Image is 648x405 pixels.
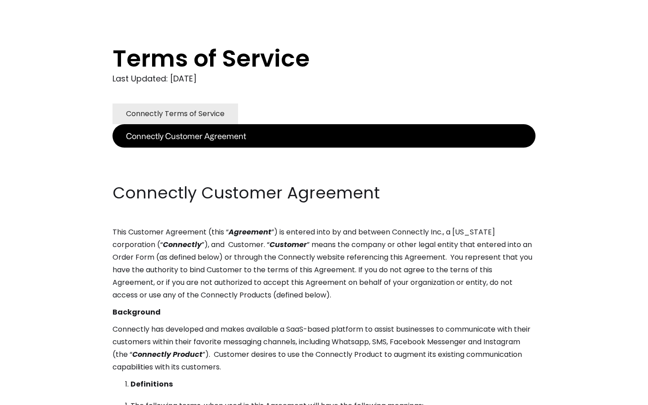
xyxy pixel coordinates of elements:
[130,379,173,389] strong: Definitions
[112,226,535,301] p: This Customer Agreement (this “ ”) is entered into by and between Connectly Inc., a [US_STATE] co...
[229,227,271,237] em: Agreement
[270,239,307,250] em: Customer
[126,130,246,142] div: Connectly Customer Agreement
[112,182,535,204] h2: Connectly Customer Agreement
[112,323,535,373] p: Connectly has developed and makes available a SaaS-based platform to assist businesses to communi...
[112,307,161,317] strong: Background
[112,45,499,72] h1: Terms of Service
[112,148,535,160] p: ‍
[163,239,202,250] em: Connectly
[112,165,535,177] p: ‍
[126,108,225,120] div: Connectly Terms of Service
[9,388,54,402] aside: Language selected: English
[112,72,535,85] div: Last Updated: [DATE]
[18,389,54,402] ul: Language list
[132,349,202,360] em: Connectly Product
